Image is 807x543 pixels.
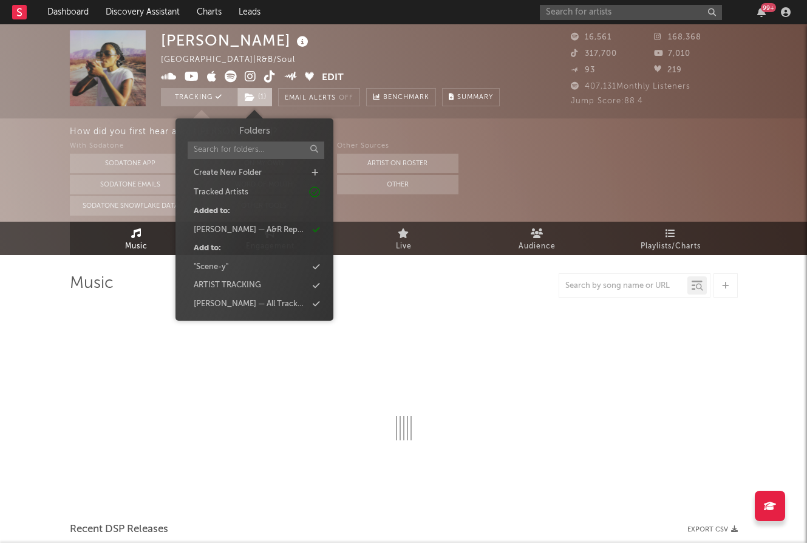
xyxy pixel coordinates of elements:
div: [GEOGRAPHIC_DATA] | R&B/Soul [161,53,309,67]
button: 99+ [757,7,766,17]
span: 7,010 [654,50,690,58]
button: Sodatone App [70,154,191,173]
span: Music [125,239,148,254]
span: 407,131 Monthly Listeners [571,83,690,90]
button: Edit [322,70,344,86]
span: 219 [654,66,682,74]
button: Other [337,175,458,194]
em: Off [339,95,353,101]
button: Export CSV [687,526,738,533]
input: Search by song name or URL [559,281,687,291]
button: Sodatone Emails [70,175,191,194]
div: ARTIST TRACKING [194,279,261,292]
span: 16,561 [571,33,611,41]
a: Live [337,222,471,255]
a: Audience [471,222,604,255]
span: Jump Score: 88.4 [571,97,643,105]
div: Tracked Artists [194,186,248,199]
span: 317,700 [571,50,617,58]
button: Tracking [161,88,237,106]
button: Sodatone Snowflake Data [70,196,191,216]
span: Benchmark [383,90,429,105]
span: 93 [571,66,595,74]
input: Search for artists [540,5,722,20]
span: 168,368 [654,33,701,41]
button: (1) [237,88,272,106]
button: Summary [442,88,500,106]
a: Playlists/Charts [604,222,738,255]
div: [PERSON_NAME] [161,30,312,50]
a: Music [70,222,203,255]
div: Create New Folder [194,167,262,179]
span: Playlists/Charts [641,239,701,254]
a: Benchmark [366,88,436,106]
div: "Scene-y" [194,261,228,273]
div: Other Sources [337,139,458,154]
div: [PERSON_NAME] — All Tracked Artists [194,298,307,310]
div: Add to: [194,242,221,254]
input: Search for folders... [188,142,324,159]
span: Recent DSP Releases [70,522,168,537]
div: [PERSON_NAME] — A&R Report Discussed Artists [194,224,307,236]
div: Added to: [194,205,230,217]
span: ( 1 ) [237,88,273,106]
span: Audience [519,239,556,254]
div: 99 + [761,3,776,12]
div: With Sodatone [70,139,191,154]
span: Live [396,239,412,254]
span: Summary [457,94,493,101]
h3: Folders [239,125,270,138]
button: Artist on Roster [337,154,458,173]
button: Email AlertsOff [278,88,360,106]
